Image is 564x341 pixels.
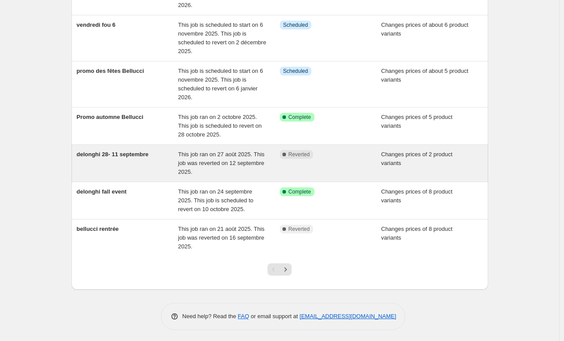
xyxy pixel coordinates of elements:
[381,68,468,83] span: Changes prices of about 5 product variants
[381,188,453,204] span: Changes prices of 8 product variants
[381,22,468,37] span: Changes prices of about 6 product variants
[300,313,396,319] a: [EMAIL_ADDRESS][DOMAIN_NAME]
[289,151,310,158] span: Reverted
[268,263,292,276] nav: Pagination
[178,226,264,250] span: This job ran on 21 août 2025. This job was reverted on 16 septembre 2025.
[178,114,262,138] span: This job ran on 2 octobre 2025. This job is scheduled to revert on 28 octobre 2025.
[77,68,144,74] span: promo des fêtes Bellucci
[178,151,264,175] span: This job ran on 27 août 2025. This job was reverted on 12 septembre 2025.
[289,226,310,233] span: Reverted
[182,313,238,319] span: Need help? Read the
[283,68,308,75] span: Scheduled
[77,114,143,120] span: Promo automne Bellucci
[77,226,119,232] span: bellucci rentrée
[279,263,292,276] button: Next
[77,22,116,28] span: vendredi fou 6
[289,188,311,195] span: Complete
[381,114,453,129] span: Changes prices of 5 product variants
[77,188,127,195] span: delonghi fall event
[283,22,308,29] span: Scheduled
[77,151,149,158] span: delonghi 28- 11 septembre
[178,68,263,101] span: This job is scheduled to start on 6 novembre 2025. This job is scheduled to revert on 6 janvier 2...
[178,188,253,212] span: This job ran on 24 septembre 2025. This job is scheduled to revert on 10 octobre 2025.
[178,22,266,54] span: This job is scheduled to start on 6 novembre 2025. This job is scheduled to revert on 2 décembre ...
[289,114,311,121] span: Complete
[238,313,249,319] a: FAQ
[249,313,300,319] span: or email support at
[381,151,453,166] span: Changes prices of 2 product variants
[381,226,453,241] span: Changes prices of 8 product variants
